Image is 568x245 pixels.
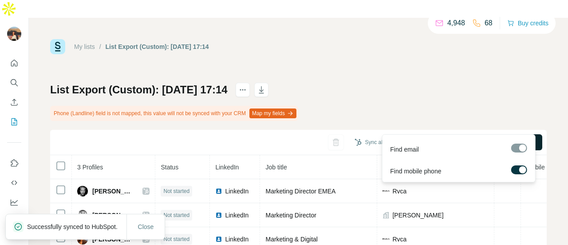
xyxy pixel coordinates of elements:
[390,167,441,176] span: Find mobile phone
[392,187,406,196] span: Rvca
[7,75,21,91] button: Search
[161,164,178,171] span: Status
[236,83,250,97] button: actions
[392,235,406,244] span: Rvca
[7,194,21,210] button: Dashboard
[27,222,125,231] p: Successfully synced to HubSpot.
[7,94,21,110] button: Enrich CSV
[348,136,426,149] button: Sync all to HubSpot (3)
[215,236,222,243] img: LinkedIn logo
[7,155,21,171] button: Use Surfe on LinkedIn
[7,114,21,130] button: My lists
[265,164,287,171] span: Job title
[163,211,189,219] span: Not started
[163,235,189,243] span: Not started
[138,222,154,231] span: Close
[50,106,298,121] div: Phone (Landline) field is not mapped, this value will not be synced with your CRM
[383,190,390,192] img: company-logo
[92,211,134,220] span: [PERSON_NAME]
[50,39,65,54] img: Surfe Logo
[225,235,248,244] span: LinkedIn
[265,212,316,219] span: Marketing Director
[132,219,160,235] button: Close
[225,187,248,196] span: LinkedIn
[390,145,419,154] span: Find email
[77,210,88,221] img: Avatar
[215,164,239,171] span: LinkedIn
[74,43,95,50] a: My lists
[383,238,390,240] img: company-logo
[106,42,209,51] div: List Export (Custom): [DATE] 17:14
[265,236,318,243] span: Marketing & Digital
[392,211,443,220] span: [PERSON_NAME]
[77,164,103,171] span: 3 Profiles
[225,211,248,220] span: LinkedIn
[507,17,548,29] button: Buy credits
[447,18,465,28] p: 4,948
[77,186,88,197] img: Avatar
[163,187,189,195] span: Not started
[99,42,101,51] li: /
[215,188,222,195] img: LinkedIn logo
[485,18,493,28] p: 68
[215,212,222,219] img: LinkedIn logo
[92,187,134,196] span: [PERSON_NAME]
[526,164,544,171] span: Mobile
[7,175,21,191] button: Use Surfe API
[7,55,21,71] button: Quick start
[7,27,21,41] img: Avatar
[265,188,335,195] span: Marketing Director EMEA
[50,83,228,97] h1: List Export (Custom): [DATE] 17:14
[249,108,296,118] button: Map my fields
